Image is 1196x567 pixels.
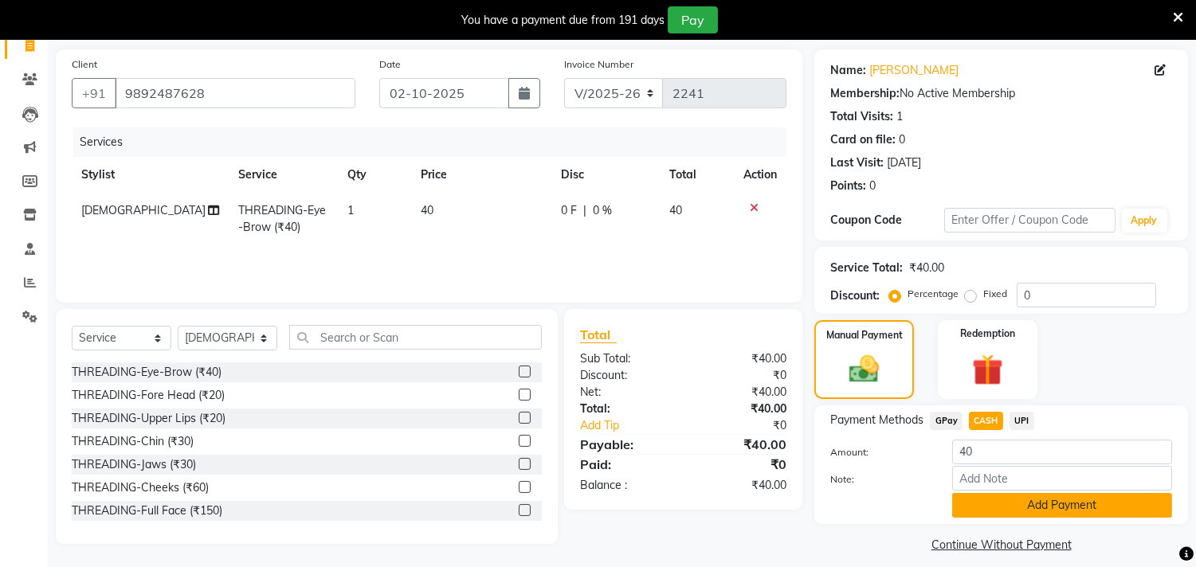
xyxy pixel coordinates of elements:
[564,57,633,72] label: Invoice Number
[830,178,866,194] div: Points:
[73,127,798,157] div: Services
[818,537,1185,553] a: Continue Without Payment
[115,78,355,108] input: Search by Name/Mobile/Email/Code
[830,62,866,79] div: Name:
[684,384,799,401] div: ₹40.00
[72,502,222,519] div: THREADING-Full Face (₹150)
[960,327,1015,341] label: Redemption
[551,157,660,193] th: Disc
[568,384,684,401] div: Net:
[72,364,222,381] div: THREADING-Eye-Brow (₹40)
[734,157,786,193] th: Action
[72,410,225,427] div: THREADING-Upper Lips (₹20)
[684,435,799,454] div: ₹40.00
[568,477,684,494] div: Balance :
[568,367,684,384] div: Discount:
[969,412,1003,430] span: CASH
[869,62,959,79] a: [PERSON_NAME]
[887,154,921,171] div: [DATE]
[684,367,799,384] div: ₹0
[421,203,433,217] span: 40
[289,325,542,350] input: Search or Scan
[72,387,225,404] div: THREADING-Fore Head (₹20)
[830,108,893,125] div: Total Visits:
[568,435,684,454] div: Payable:
[668,6,718,33] button: Pay
[703,417,799,434] div: ₹0
[347,203,354,217] span: 1
[908,287,959,301] label: Percentage
[930,412,963,430] span: GPay
[896,108,903,125] div: 1
[568,401,684,417] div: Total:
[830,85,1172,102] div: No Active Membership
[229,157,338,193] th: Service
[684,477,799,494] div: ₹40.00
[952,466,1172,491] input: Add Note
[830,154,884,171] div: Last Visit:
[830,131,896,148] div: Card on file:
[830,212,944,229] div: Coupon Code
[899,131,905,148] div: 0
[81,203,206,217] span: [DEMOGRAPHIC_DATA]
[561,202,577,219] span: 0 F
[909,260,944,276] div: ₹40.00
[461,12,665,29] div: You have a payment due from 191 days
[983,287,1007,301] label: Fixed
[840,352,888,386] img: _cash.svg
[684,401,799,417] div: ₹40.00
[580,327,617,343] span: Total
[1010,412,1034,430] span: UPI
[568,350,684,367] div: Sub Total:
[72,479,209,496] div: THREADING-Cheeks (₹60)
[1122,209,1167,233] button: Apply
[830,260,903,276] div: Service Total:
[379,57,401,72] label: Date
[669,203,682,217] span: 40
[826,328,903,342] label: Manual Payment
[660,157,734,193] th: Total
[72,456,196,473] div: THREADING-Jaws (₹30)
[869,178,876,194] div: 0
[952,493,1172,518] button: Add Payment
[944,208,1115,233] input: Enter Offer / Coupon Code
[72,157,229,193] th: Stylist
[818,445,940,459] label: Amount:
[568,455,684,474] div: Paid:
[830,412,923,428] span: Payment Methods
[684,455,799,474] div: ₹0
[830,287,880,304] div: Discount:
[238,203,326,234] span: THREADING-Eye-Brow (₹40)
[72,57,97,72] label: Client
[818,472,940,487] label: Note:
[411,157,552,193] th: Price
[963,350,1013,389] img: _gift.svg
[593,202,612,219] span: 0 %
[583,202,586,219] span: |
[952,440,1172,464] input: Amount
[338,157,410,193] th: Qty
[568,417,703,434] a: Add Tip
[830,85,900,102] div: Membership:
[72,433,194,450] div: THREADING-Chin (₹30)
[72,78,116,108] button: +91
[684,350,799,367] div: ₹40.00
